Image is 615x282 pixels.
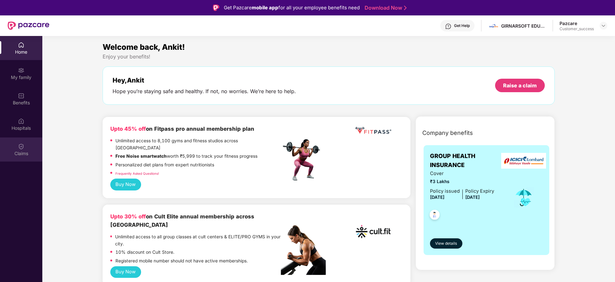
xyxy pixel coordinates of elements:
b: on Fitpass pro annual membership plan [110,126,254,132]
b: Upto 30% off [110,213,146,220]
div: Get Pazcare for all your employee benefits need [224,4,360,12]
div: Hey, Ankit [113,76,296,84]
div: Policy Expiry [465,188,494,195]
img: Logo [213,4,219,11]
img: svg+xml;base64,PHN2ZyBpZD0iSG9tZSIgeG1sbnM9Imh0dHA6Ly93d3cudzMub3JnLzIwMDAvc3ZnIiB3aWR0aD0iMjAiIG... [18,42,24,48]
img: svg+xml;base64,PHN2ZyB3aWR0aD0iMjAiIGhlaWdodD0iMjAiIHZpZXdCb3g9IjAgMCAyMCAyMCIgZmlsbD0ibm9uZSIgeG... [18,67,24,74]
img: fppp.png [354,125,392,137]
div: Get Help [454,23,470,28]
img: svg+xml;base64,PHN2ZyBpZD0iRHJvcGRvd24tMzJ4MzIiIHhtbG5zPSJodHRwOi8vd3d3LnczLm9yZy8yMDAwL3N2ZyIgd2... [601,23,606,28]
span: View details [435,241,457,247]
span: GROUP HEALTH INSURANCE [430,152,505,170]
p: Personalized diet plans from expert nutritionists [115,162,214,169]
img: cult.png [354,212,392,251]
strong: mobile app [252,4,278,11]
div: Policy issued [430,188,460,195]
span: [DATE] [430,195,444,200]
div: Hope you’re staying safe and healthy. If not, no worries. We’re here to help. [113,88,296,95]
p: Unlimited access to all group classes at cult centers & ELITE/PRO GYMS in your city. [115,234,281,247]
img: fpp.png [281,137,326,182]
p: Unlimited access to 8,100 gyms and fitness studios across [GEOGRAPHIC_DATA] [115,137,281,151]
p: worth ₹5,999 to track your fitness progress [115,153,257,160]
div: Customer_success [560,26,594,31]
span: Welcome back, Ankit! [103,42,185,52]
button: View details [430,238,462,249]
img: pc2.png [281,225,326,275]
img: Stroke [404,4,407,11]
img: svg+xml;base64,PHN2ZyBpZD0iSGVscC0zMngzMiIgeG1sbnM9Imh0dHA6Ly93d3cudzMub3JnLzIwMDAvc3ZnIiB3aWR0aD... [445,23,451,30]
img: svg+xml;base64,PHN2ZyBpZD0iSG9zcGl0YWxzIiB4bWxucz0iaHR0cDovL3d3dy53My5vcmcvMjAwMC9zdmciIHdpZHRoPS... [18,118,24,124]
img: svg+xml;base64,PHN2ZyBpZD0iQmVuZWZpdHMiIHhtbG5zPSJodHRwOi8vd3d3LnczLm9yZy8yMDAwL3N2ZyIgd2lkdGg9Ij... [18,93,24,99]
a: Download Now [365,4,405,11]
img: New Pazcare Logo [8,22,49,30]
span: ₹3 Lakhs [430,178,494,185]
img: icon [513,187,534,208]
b: on Cult Elite annual membership across [GEOGRAPHIC_DATA] [110,213,254,228]
div: GIRNARSOFT EDUCATION SERVICES PRIVATE LIMITED [501,23,546,29]
div: Enjoy your benefits! [103,53,555,60]
img: cd%20colored%20full%20logo%20(1).png [489,21,498,31]
img: svg+xml;base64,PHN2ZyBpZD0iQ2xhaW0iIHhtbG5zPSJodHRwOi8vd3d3LnczLm9yZy8yMDAwL3N2ZyIgd2lkdGg9IjIwIi... [18,143,24,150]
span: [DATE] [465,195,480,200]
span: Cover [430,170,494,177]
div: Raise a claim [503,82,537,89]
img: svg+xml;base64,PHN2ZyB4bWxucz0iaHR0cDovL3d3dy53My5vcmcvMjAwMC9zdmciIHdpZHRoPSI0OC45NDMiIGhlaWdodD... [427,208,442,224]
span: Company benefits [422,128,473,137]
img: insurerLogo [501,153,546,169]
p: Registered mobile number should not have active memberships. [115,258,248,265]
b: Upto 45% off [110,126,146,132]
p: 10% discount on Cult Store. [115,249,174,256]
button: Buy Now [110,179,141,190]
strong: Free Noise smartwatch [115,154,167,159]
button: Buy Now [110,266,141,278]
div: Pazcare [560,20,594,26]
a: Frequently Asked Questions! [115,172,159,175]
